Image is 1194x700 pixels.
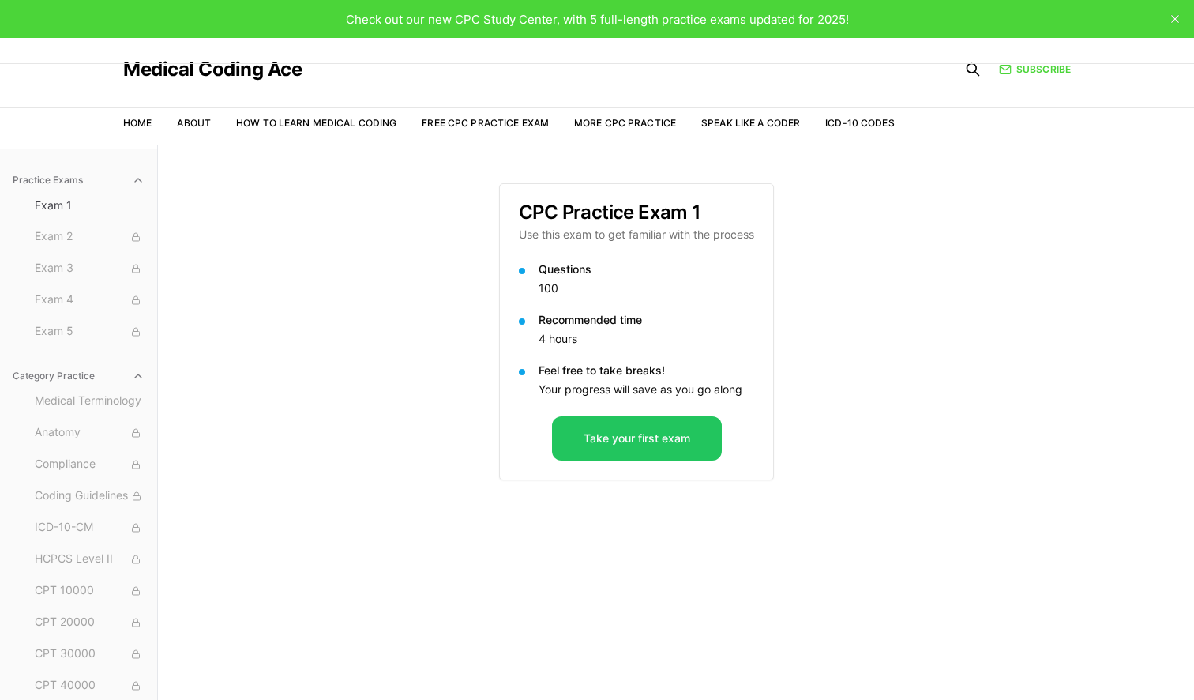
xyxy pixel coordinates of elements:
button: Take your first exam [552,416,722,461]
a: ICD-10 Codes [825,117,894,129]
h3: CPC Practice Exam 1 [519,203,754,222]
span: CPT 20000 [35,614,145,631]
span: Check out our new CPC Study Center, with 5 full-length practice exams updated for 2025! [346,12,849,27]
p: Use this exam to get familiar with the process [519,227,754,243]
button: Compliance [28,452,151,477]
a: Medical Coding Ace [123,60,302,79]
span: ICD-10-CM [35,519,145,536]
p: Your progress will save as you go along [539,382,754,397]
button: Coding Guidelines [28,484,151,509]
span: Exam 5 [35,323,145,341]
a: Home [123,117,152,129]
span: Compliance [35,456,145,473]
span: CPT 30000 [35,645,145,663]
button: Category Practice [6,363,151,389]
p: Recommended time [539,312,754,328]
span: Anatomy [35,424,145,442]
span: Exam 3 [35,260,145,277]
span: Exam 4 [35,292,145,309]
a: Speak Like a Coder [701,117,800,129]
button: close [1162,6,1188,32]
a: More CPC Practice [574,117,676,129]
button: CPT 40000 [28,673,151,698]
p: 4 hours [539,331,754,347]
a: How to Learn Medical Coding [236,117,396,129]
p: Questions [539,262,754,277]
span: Exam 2 [35,228,145,246]
button: Exam 1 [28,193,151,218]
button: HCPCS Level II [28,547,151,572]
button: ICD-10-CM [28,515,151,540]
a: Free CPC Practice Exam [422,117,549,129]
button: Practice Exams [6,167,151,193]
button: CPT 10000 [28,578,151,604]
span: CPT 10000 [35,582,145,600]
button: Exam 3 [28,256,151,281]
button: Medical Terminology [28,389,151,414]
button: CPT 30000 [28,642,151,667]
a: About [177,117,211,129]
p: 100 [539,280,754,296]
button: Exam 2 [28,224,151,250]
span: CPT 40000 [35,677,145,694]
button: Exam 4 [28,288,151,313]
span: Coding Guidelines [35,487,145,505]
button: Exam 5 [28,319,151,344]
span: Medical Terminology [35,393,145,410]
span: Exam 1 [35,198,145,213]
a: Subscribe [999,62,1071,77]
p: Feel free to take breaks! [539,363,754,378]
span: HCPCS Level II [35,551,145,568]
button: Anatomy [28,420,151,446]
button: CPT 20000 [28,610,151,635]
